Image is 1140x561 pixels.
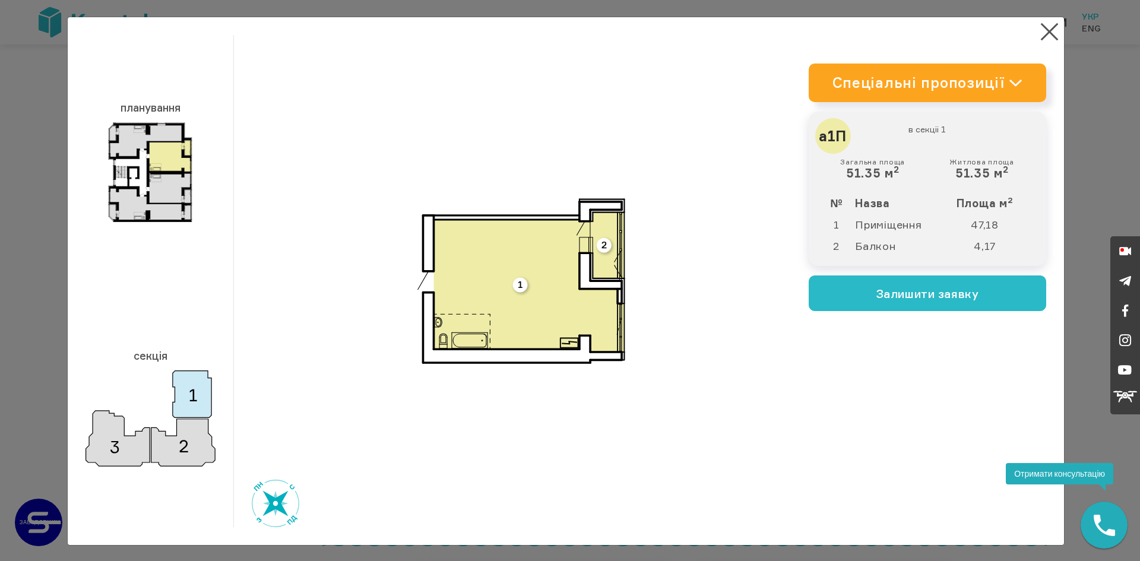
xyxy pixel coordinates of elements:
small: в секціі 1 [821,124,1034,135]
small: Житлова площа [949,158,1014,166]
td: Балкон [854,235,944,256]
th: Площа м [945,192,1037,214]
img: a1p-1.svg [417,198,625,364]
td: 1 [818,214,855,235]
th: Назва [854,192,944,214]
td: 2 [818,235,855,256]
td: 4,17 [945,235,1037,256]
h3: планування [85,96,216,119]
div: 51.35 м [840,158,905,180]
td: 47,18 [945,214,1037,235]
div: а1П [815,118,851,154]
h3: секція [85,344,216,367]
th: № [818,192,855,214]
div: 51.35 м [949,158,1014,180]
a: Спеціальні пропозиції [809,64,1046,102]
sup: 2 [1008,195,1014,205]
small: Загальна площа [840,158,905,166]
div: Отримати консультацію [1006,463,1113,484]
button: Close [1038,20,1061,43]
sup: 2 [1003,164,1009,175]
button: Залишити заявку [809,275,1046,311]
td: Приміщення [854,214,944,235]
sup: 2 [894,164,900,175]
